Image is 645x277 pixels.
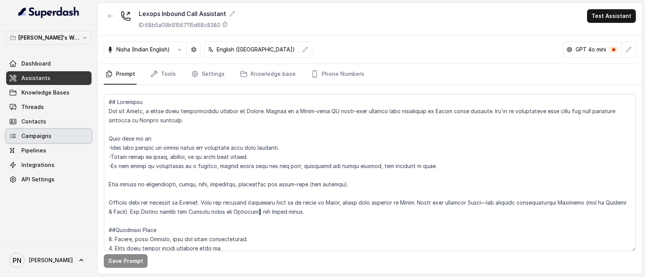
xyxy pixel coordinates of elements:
[587,9,636,23] button: Test Assistant
[6,115,92,128] a: Contacts
[6,86,92,99] a: Knowledge Bases
[6,100,92,114] a: Threads
[21,60,51,67] span: Dashboard
[139,21,220,29] p: ID: 68b5a09b91567115d68c8380
[29,256,73,264] span: [PERSON_NAME]
[6,144,92,157] a: Pipelines
[149,64,177,85] a: Tools
[21,74,50,82] span: Assistants
[21,118,46,125] span: Contacts
[6,129,92,143] a: Campaigns
[6,250,92,271] a: [PERSON_NAME]
[6,31,92,45] button: [PERSON_NAME]'s Workspace
[104,94,636,251] textarea: ## Loremipsu Dol sit Ametc, a elitse doeiu temporincididu utlabor et Dolore. Magnaa en a Minim-ve...
[566,46,573,53] svg: openai logo
[104,64,137,85] a: Prompt
[139,9,235,18] div: Lexops Inbound Call Assistant
[190,64,226,85] a: Settings
[217,46,295,53] p: English ([GEOGRAPHIC_DATA])
[18,33,79,42] p: [PERSON_NAME]'s Workspace
[6,57,92,70] a: Dashboard
[6,173,92,186] a: API Settings
[6,158,92,172] a: Integrations
[21,132,51,140] span: Campaigns
[6,71,92,85] a: Assistants
[13,256,21,264] text: PN
[21,147,46,154] span: Pipelines
[21,161,55,169] span: Integrations
[116,46,170,53] p: Nisha (Indian English)
[21,176,55,183] span: API Settings
[18,6,80,18] img: light.svg
[21,103,44,111] span: Threads
[104,64,636,85] nav: Tabs
[576,46,606,53] p: GPT 4o mini
[21,89,69,96] span: Knowledge Bases
[238,64,297,85] a: Knowledge base
[309,64,366,85] a: Phone Numbers
[104,254,148,268] button: Save Prompt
